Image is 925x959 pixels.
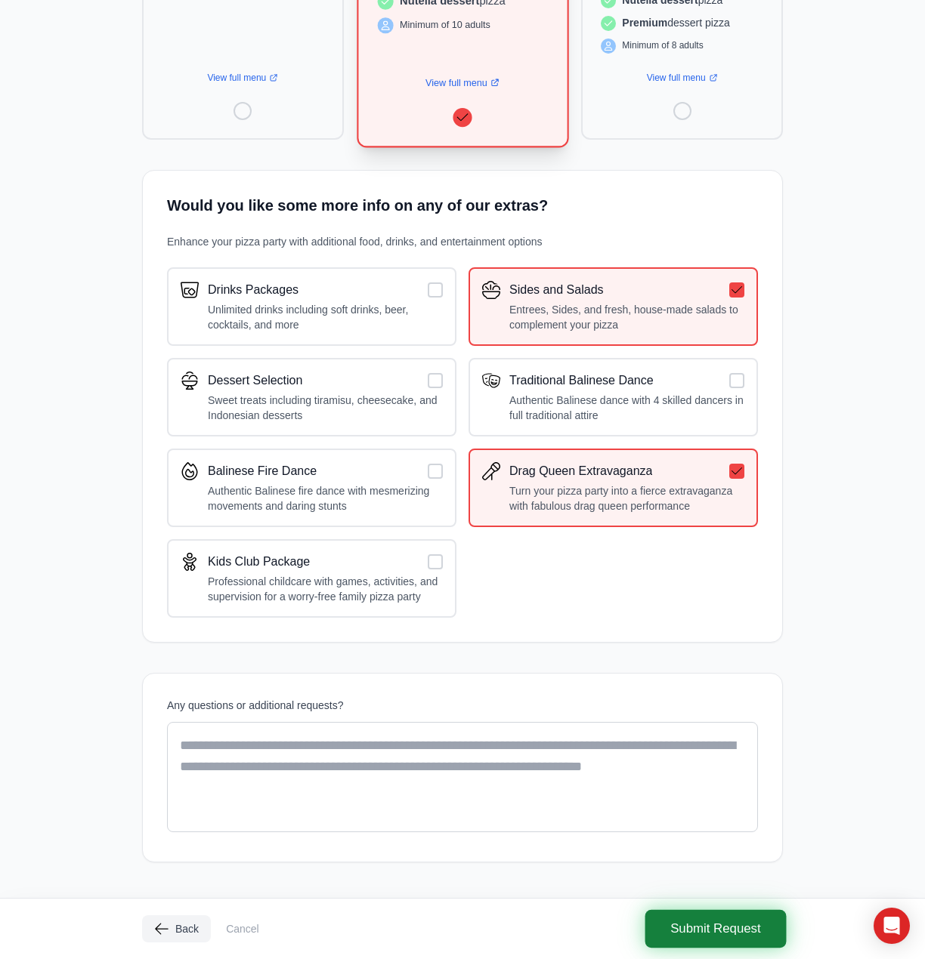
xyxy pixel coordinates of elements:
img: Balinese Fire Dance [181,462,199,480]
button: Back [142,915,211,942]
img: Drinks Packages [181,281,199,299]
h4: Traditional Balinese Dance [509,372,654,390]
img: Check [456,111,469,124]
img: Selected [731,284,743,296]
button: Submit Request [645,910,787,948]
img: Drag Queen Extravaganza [482,462,500,480]
h4: Drinks Packages [208,281,299,299]
p: Sweet treats including tiramisu, cheesecake, and Indonesian desserts [208,393,443,423]
h4: Dessert Selection [208,372,302,390]
a: View full menu [162,66,324,90]
p: Authentic Balinese dance with 4 skilled dancers in full traditional attire [509,393,744,423]
img: Dessert Selection [181,372,199,390]
p: Entrees, Sides, and fresh, house-made salads to complement your pizza [509,302,744,332]
p: Enhance your pizza party with additional food, drinks, and entertainment options [167,234,758,249]
div: Open Intercom Messenger [874,908,910,944]
span: Minimum of 8 adults [622,39,703,51]
img: Check [604,42,613,51]
h3: Would you like some more info on any of our extras? [167,195,758,216]
label: Any questions or additional requests? [167,698,758,713]
button: Cancel [220,918,265,939]
h4: Drag Queen Extravaganza [509,462,652,480]
span: View full menu [425,76,487,89]
h4: Balinese Fire Dance [208,462,317,480]
img: Check [380,20,390,30]
span: Minimum of 10 adults [400,18,490,31]
span: Back [175,921,199,936]
p: Unlimited drinks including soft drinks, beer, cocktails, and more [208,302,443,332]
a: View full menu [601,66,763,90]
h4: Sides and Salads [509,281,604,299]
img: Check [604,19,613,28]
img: Arrow Left [154,921,169,936]
span: View full menu [207,72,266,84]
a: View full menu [377,70,547,96]
span: dessert pizza [622,15,729,30]
p: Turn your pizza party into a fierce extravaganza with fabulous drag queen performance [509,483,744,513]
span: View full menu [647,72,706,84]
span: Submit Request [670,919,761,938]
h4: Kids Club Package [208,553,310,571]
img: Traditional Balinese Dance [482,372,500,390]
strong: Premium [622,17,667,29]
p: Authentic Balinese fire dance with mesmerizing movements and daring stunts [208,483,443,513]
p: Professional childcare with games, activities, and supervision for a worry-free family pizza party [208,574,443,604]
img: Selected [731,465,743,477]
img: Sides and Salads [482,281,500,299]
img: Kids Club Package [181,553,199,571]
